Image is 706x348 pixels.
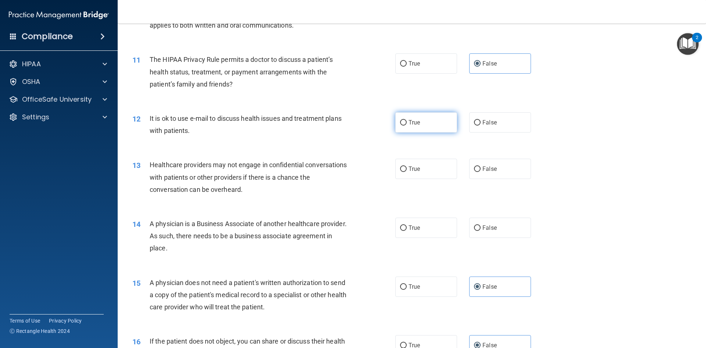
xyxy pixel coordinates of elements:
[409,60,420,67] span: True
[400,61,407,67] input: True
[9,95,107,104] a: OfficeSafe University
[677,33,699,55] button: Open Resource Center, 2 new notifications
[400,120,407,126] input: True
[132,161,140,170] span: 13
[150,115,342,134] span: It is ok to use e-mail to discuss health issues and treatment plans with patients.
[400,284,407,290] input: True
[49,317,82,324] a: Privacy Policy
[400,166,407,172] input: True
[150,220,347,252] span: A physician is a Business Associate of another healthcare provider. As such, there needs to be a ...
[409,119,420,126] span: True
[150,279,346,311] span: A physician does not need a patient's written authorization to send a copy of the patient's medic...
[474,120,481,126] input: False
[9,77,107,86] a: OSHA
[482,283,497,290] span: False
[474,61,481,67] input: False
[22,31,73,42] h4: Compliance
[482,119,497,126] span: False
[474,284,481,290] input: False
[22,95,92,104] p: OfficeSafe University
[696,38,698,47] div: 2
[132,115,140,123] span: 12
[150,161,347,193] span: Healthcare providers may not engage in confidential conversations with patients or other provider...
[22,113,49,122] p: Settings
[150,56,333,88] span: The HIPAA Privacy Rule permits a doctor to discuss a patient’s health status, treatment, or payme...
[22,77,40,86] p: OSHA
[400,225,407,231] input: True
[409,165,420,172] span: True
[474,225,481,231] input: False
[10,317,40,324] a: Terms of Use
[10,327,70,335] span: Ⓒ Rectangle Health 2024
[482,60,497,67] span: False
[132,337,140,346] span: 16
[474,166,481,172] input: False
[9,113,107,122] a: Settings
[9,60,107,68] a: HIPAA
[409,283,420,290] span: True
[132,220,140,229] span: 14
[482,165,497,172] span: False
[132,279,140,288] span: 15
[482,224,497,231] span: False
[409,224,420,231] span: True
[132,56,140,64] span: 11
[22,60,41,68] p: HIPAA
[9,8,109,22] img: PMB logo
